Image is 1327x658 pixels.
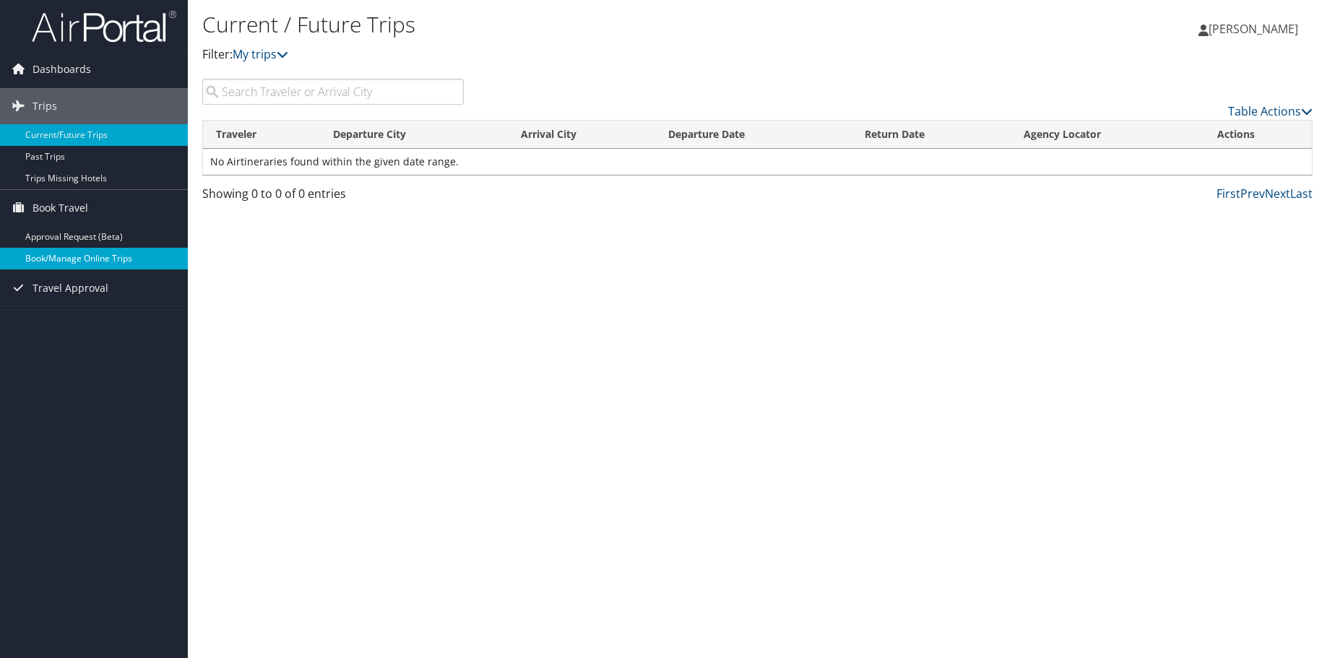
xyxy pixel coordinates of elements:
input: Search Traveler or Arrival City [202,79,464,105]
a: Prev [1240,186,1265,202]
span: Dashboards [33,51,91,87]
span: [PERSON_NAME] [1209,21,1298,37]
a: Last [1290,186,1313,202]
th: Agency Locator: activate to sort column ascending [1011,121,1204,149]
span: Book Travel [33,190,88,226]
th: Return Date: activate to sort column ascending [852,121,1011,149]
a: First [1216,186,1240,202]
span: Travel Approval [33,270,108,306]
img: airportal-logo.png [32,9,176,43]
th: Traveler: activate to sort column ascending [203,121,320,149]
a: Table Actions [1228,103,1313,119]
span: Trips [33,88,57,124]
th: Actions [1204,121,1312,149]
td: No Airtineraries found within the given date range. [203,149,1312,175]
a: [PERSON_NAME] [1198,7,1313,51]
th: Arrival City: activate to sort column ascending [508,121,656,149]
th: Departure City: activate to sort column ascending [320,121,508,149]
p: Filter: [202,46,943,64]
h1: Current / Future Trips [202,9,943,40]
a: Next [1265,186,1290,202]
th: Departure Date: activate to sort column descending [655,121,852,149]
a: My trips [233,46,288,62]
div: Showing 0 to 0 of 0 entries [202,185,464,209]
